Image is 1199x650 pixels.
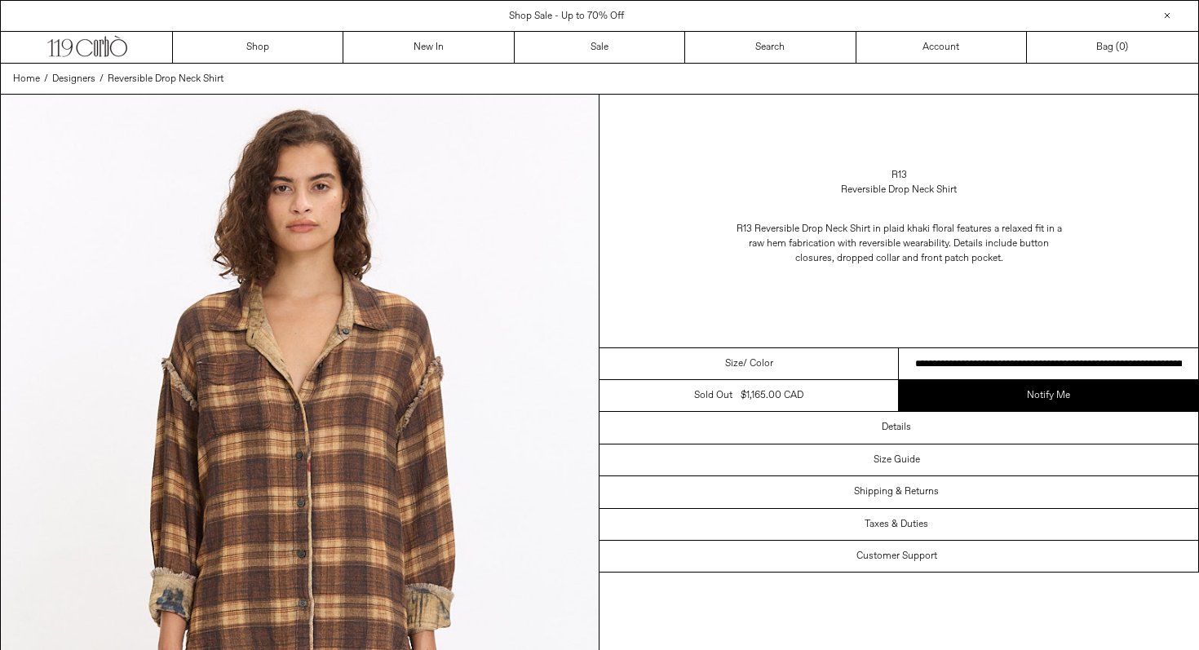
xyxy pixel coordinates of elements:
h3: Taxes & Duties [865,519,928,530]
span: ) [1119,40,1128,55]
a: Reversible Drop Neck Shirt [108,72,223,86]
p: R13 Reversible Drop Neck Shirt in plaid khaki floral features a relaxed fit in a raw hem fabricat... [736,214,1062,274]
a: New In [343,32,514,63]
span: Reversible Drop Neck Shirt [108,73,223,86]
a: Shop Sale - Up to 70% Off [509,10,624,23]
a: Sale [515,32,685,63]
h3: Customer Support [856,551,937,562]
a: Notify Me [899,380,1198,411]
span: Designers [52,73,95,86]
a: Shop [173,32,343,63]
span: / Color [743,356,773,371]
a: Search [685,32,856,63]
span: Home [13,73,40,86]
div: Sold out [694,388,732,403]
span: / [100,72,104,86]
h3: Details [882,422,911,433]
h3: Shipping & Returns [854,486,939,497]
a: R13 [892,168,907,183]
h3: Size Guide [874,454,920,466]
a: Account [856,32,1027,63]
a: Home [13,72,40,86]
a: Bag () [1027,32,1197,63]
div: Reversible Drop Neck Shirt [841,183,957,197]
a: Designers [52,72,95,86]
span: Size [725,356,743,371]
span: / [44,72,48,86]
span: 0 [1119,41,1125,54]
div: $1,165.00 CAD [741,388,803,403]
